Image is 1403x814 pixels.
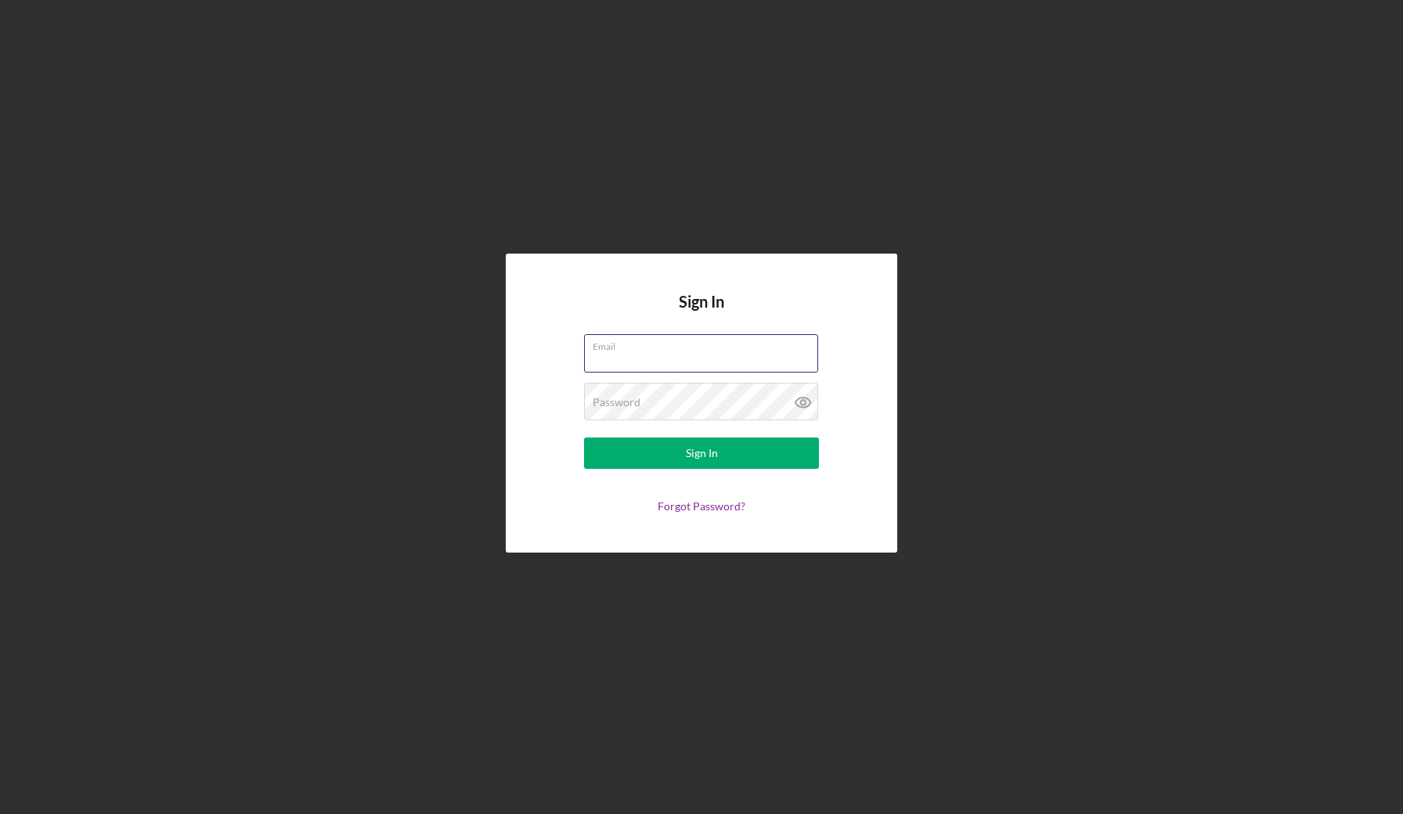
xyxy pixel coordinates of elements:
[658,499,745,513] a: Forgot Password?
[593,396,640,409] label: Password
[593,335,818,352] label: Email
[584,438,819,469] button: Sign In
[686,438,718,469] div: Sign In
[679,293,724,334] h4: Sign In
